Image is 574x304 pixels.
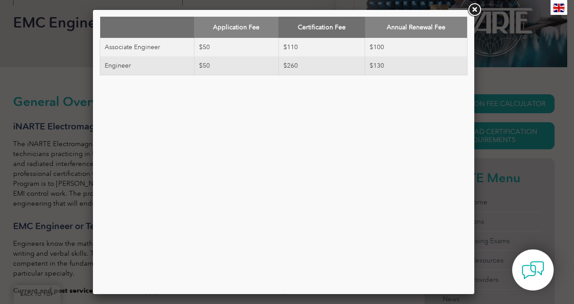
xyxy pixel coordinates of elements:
[365,17,468,38] th: Annual Renewal Fee
[278,56,365,75] td: $260
[365,56,468,75] td: $130
[194,17,278,38] th: Application Fee
[194,38,278,56] td: $50
[553,4,565,12] img: en
[522,259,544,281] img: contact-chat.png
[466,2,482,18] a: Close
[194,56,278,75] td: $50
[278,38,365,56] td: $110
[100,56,194,75] td: Engineer
[365,38,468,56] td: $100
[278,17,365,38] th: Certification Fee
[100,38,194,56] td: Associate Engineer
